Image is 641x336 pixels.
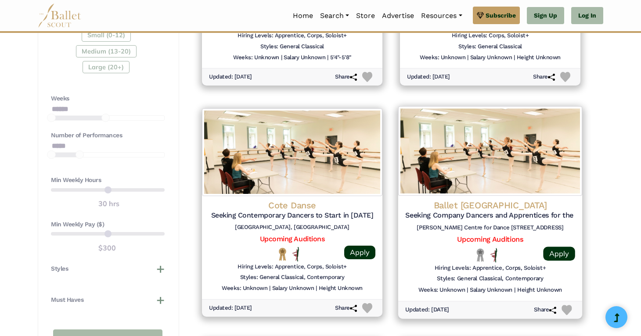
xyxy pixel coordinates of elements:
[209,73,252,81] h6: Updated: [DATE]
[560,72,570,82] img: Heart
[533,73,555,81] h6: Share
[317,7,353,25] a: Search
[514,286,515,294] h6: |
[316,285,317,292] h6: |
[418,286,465,294] h6: Weeks: Unknown
[458,43,522,50] h6: Styles: General Classical
[353,7,378,25] a: Store
[477,11,484,20] img: gem.svg
[405,211,575,220] h5: Seeking Company Dancers and Apprentices for the 26/27 Season
[362,72,372,82] img: Heart
[467,286,468,294] h6: |
[405,306,449,314] h6: Updated: [DATE]
[202,108,382,196] img: Logo
[571,7,603,25] a: Log In
[435,264,546,272] h6: Hiring Levels: Apprentice, Corps, Soloist+
[407,73,450,81] h6: Updated: [DATE]
[284,54,325,61] h6: Salary Unknown
[486,11,516,20] span: Subscribe
[209,200,375,211] h4: Cote Danse
[51,131,165,140] h4: Number of Performances
[51,296,83,304] h4: Must Haves
[238,32,347,39] h6: Hiring Levels: Apprentice, Corps, Soloist+
[378,7,418,25] a: Advertise
[514,54,515,61] h6: |
[467,54,468,61] h6: |
[330,54,351,61] h6: 5'4"-5'8"
[335,304,357,312] h6: Share
[335,73,357,81] h6: Share
[51,265,165,273] button: Styles
[470,286,512,294] h6: Salary Unknown
[562,305,572,315] img: Heart
[534,306,556,314] h6: Share
[269,285,270,292] h6: |
[543,247,575,261] a: Apply
[452,32,529,39] h6: Hiring Levels: Corps, Soloist+
[527,7,564,25] a: Sign Up
[362,303,372,313] img: Heart
[209,224,375,231] h6: [GEOGRAPHIC_DATA], [GEOGRAPHIC_DATA]
[233,54,279,61] h6: Weeks: Unknown
[222,285,267,292] h6: Weeks: Unknown
[277,247,288,261] img: National
[272,285,314,292] h6: Salary Unknown
[51,94,165,103] h4: Weeks
[240,274,344,281] h6: Styles: General Classical, Contemporary
[238,263,347,271] h6: Hiring Levels: Apprentice, Corps, Soloist+
[517,54,561,61] h6: Height Unknown
[51,265,68,273] h4: Styles
[437,275,543,282] h6: Styles: General Classical, Contemporary
[475,248,486,262] img: Local
[289,7,317,25] a: Home
[209,211,375,220] h5: Seeking Contemporary Dancers to Start in [DATE]
[292,247,299,261] img: All
[319,285,363,292] h6: Height Unknown
[51,296,165,304] button: Must Haves
[418,7,465,25] a: Resources
[260,43,324,50] h6: Styles: General Classical
[398,106,582,196] img: Logo
[457,235,523,243] a: Upcoming Auditions
[420,54,465,61] h6: Weeks: Unknown
[405,224,575,231] h6: [PERSON_NAME] Centre for Dance [STREET_ADDRESS]
[473,7,520,24] a: Subscribe
[260,235,324,243] a: Upcoming Auditions
[281,54,282,61] h6: |
[209,304,252,312] h6: Updated: [DATE]
[344,246,375,259] a: Apply
[51,220,165,229] h4: Min Weekly Pay ($)
[51,176,165,185] h4: Min Weekly Hours
[98,243,116,254] output: $300
[405,199,575,211] h4: Ballet [GEOGRAPHIC_DATA]
[327,54,328,61] h6: |
[517,286,562,294] h6: Height Unknown
[490,248,497,262] img: All
[98,198,119,210] output: 30 hrs
[470,54,512,61] h6: Salary Unknown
